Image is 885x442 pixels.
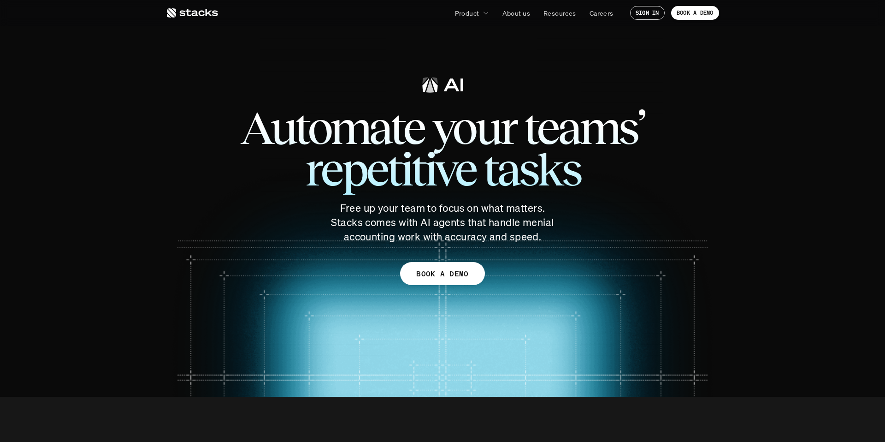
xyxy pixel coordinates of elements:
[502,8,530,18] p: About us
[590,8,614,18] p: Careers
[203,98,682,199] span: Automate your teams’ repetitive tasks
[584,5,619,21] a: Careers
[327,201,558,244] p: Free up your team to focus on what matters. Stacks comes with AI agents that handle menial accoun...
[677,10,714,16] p: BOOK A DEMO
[671,6,719,20] a: BOOK A DEMO
[416,267,469,281] p: BOOK A DEMO
[543,8,576,18] p: Resources
[636,10,659,16] p: SIGN IN
[497,5,536,21] a: About us
[400,262,485,285] a: BOOK A DEMO
[538,5,582,21] a: Resources
[455,8,479,18] p: Product
[630,6,665,20] a: SIGN IN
